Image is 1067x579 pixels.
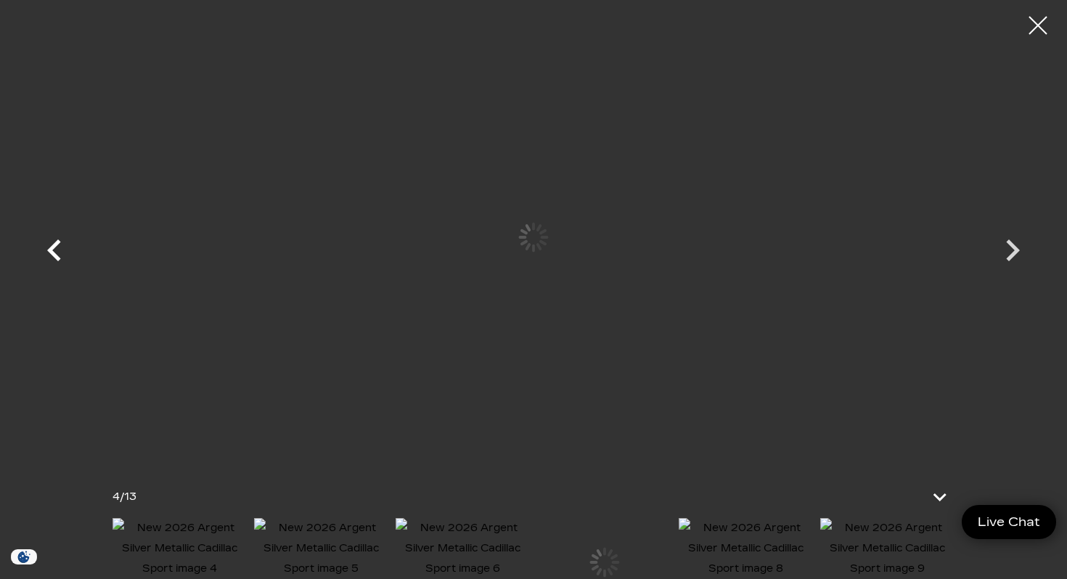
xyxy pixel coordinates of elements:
[962,505,1056,539] a: Live Chat
[970,514,1047,530] span: Live Chat
[820,518,954,579] img: New 2026 Argent Silver Metallic Cadillac Sport image 9
[124,490,136,503] span: 13
[679,518,813,579] img: New 2026 Argent Silver Metallic Cadillac Sport image 8
[991,221,1034,287] div: Next
[7,549,41,564] section: Click to Open Cookie Consent Modal
[396,518,530,579] img: New 2026 Argent Silver Metallic Cadillac Sport image 6
[113,487,136,507] div: /
[113,490,120,503] span: 4
[33,221,76,287] div: Previous
[7,549,41,564] img: Opt-Out Icon
[254,518,388,579] img: New 2026 Argent Silver Metallic Cadillac Sport image 5
[113,518,247,579] img: New 2026 Argent Silver Metallic Cadillac Sport image 4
